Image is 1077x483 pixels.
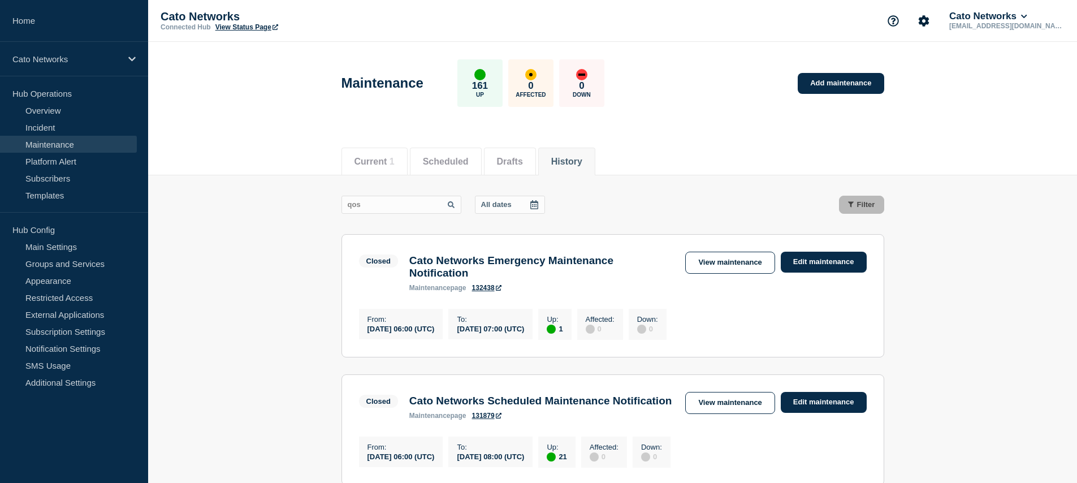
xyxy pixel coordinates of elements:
[947,22,1065,30] p: [EMAIL_ADDRESS][DOMAIN_NAME]
[409,284,451,292] span: maintenance
[409,412,451,420] span: maintenance
[472,412,501,420] a: 131879
[551,157,582,167] button: History
[547,452,556,462] div: up
[409,284,466,292] p: page
[481,200,512,209] p: All dates
[637,324,658,334] div: 0
[12,54,121,64] p: Cato Networks
[367,324,435,333] div: [DATE] 06:00 (UTC)
[409,395,672,407] h3: Cato Networks Scheduled Maintenance Notification
[586,315,615,324] p: Affected :
[341,196,461,214] input: Search maintenances
[839,196,884,214] button: Filter
[516,92,546,98] p: Affected
[366,397,391,406] div: Closed
[354,157,395,167] button: Current 1
[576,69,587,80] div: down
[912,9,936,33] button: Account settings
[857,200,875,209] span: Filter
[573,92,591,98] p: Down
[590,452,599,462] div: disabled
[390,157,395,166] span: 1
[586,325,595,334] div: disabled
[528,80,533,92] p: 0
[366,257,391,265] div: Closed
[497,157,523,167] button: Drafts
[641,452,650,462] div: disabled
[579,80,584,92] p: 0
[409,412,466,420] p: page
[457,315,524,324] p: To :
[685,392,775,414] a: View maintenance
[637,325,646,334] div: disabled
[476,92,484,98] p: Up
[475,196,545,214] button: All dates
[641,443,662,451] p: Down :
[547,315,563,324] p: Up :
[472,80,488,92] p: 161
[457,324,524,333] div: [DATE] 07:00 (UTC)
[947,11,1030,22] button: Cato Networks
[472,284,501,292] a: 132438
[474,69,486,80] div: up
[457,443,524,451] p: To :
[161,23,211,31] p: Connected Hub
[637,315,658,324] p: Down :
[881,9,905,33] button: Support
[341,75,423,91] h1: Maintenance
[409,255,674,279] h3: Cato Networks Emergency Maintenance Notification
[781,392,867,413] a: Edit maintenance
[457,451,524,461] div: [DATE] 08:00 (UTC)
[685,252,775,274] a: View maintenance
[525,69,537,80] div: affected
[641,451,662,462] div: 0
[423,157,469,167] button: Scheduled
[547,325,556,334] div: up
[590,451,618,462] div: 0
[215,23,278,31] a: View Status Page
[781,252,867,273] a: Edit maintenance
[547,451,566,462] div: 21
[367,315,435,324] p: From :
[590,443,618,451] p: Affected :
[161,10,387,23] p: Cato Networks
[586,324,615,334] div: 0
[798,73,884,94] a: Add maintenance
[547,324,563,334] div: 1
[547,443,566,451] p: Up :
[367,451,435,461] div: [DATE] 06:00 (UTC)
[367,443,435,451] p: From :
